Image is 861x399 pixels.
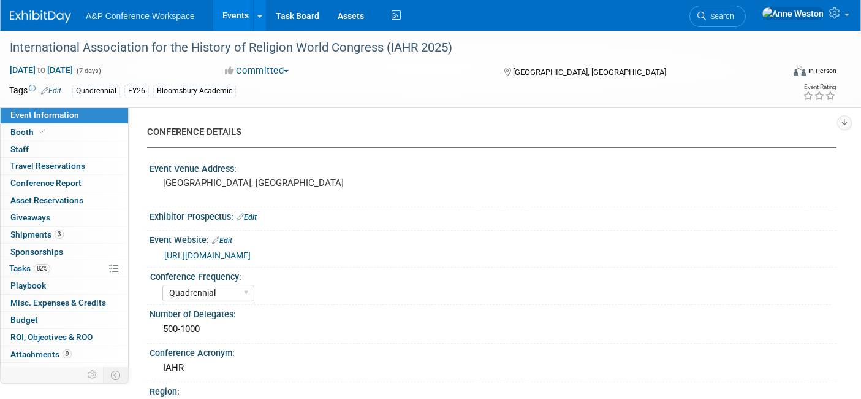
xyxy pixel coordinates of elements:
a: Misc. Expenses & Credits [1,295,128,311]
div: FY26 [124,85,149,98]
span: ROI, Objectives & ROO [10,332,93,342]
a: Budget [1,312,128,328]
span: Search [706,12,734,21]
a: Staff [1,141,128,158]
a: Edit [237,213,257,222]
span: to [36,65,47,75]
a: Event Information [1,107,128,123]
span: Event Information [10,110,79,120]
div: Conference Acronym: [150,344,836,359]
span: Attachments [10,349,72,359]
a: Giveaways [1,209,128,226]
a: Attachments9 [1,346,128,363]
span: A&P Conference Workspace [86,11,195,21]
span: [DATE] [DATE] [9,64,74,76]
div: Number of Delegates: [150,305,836,320]
span: Budget [10,315,38,325]
div: Bloomsbury Academic [153,85,236,98]
a: [URL][DOMAIN_NAME] [164,250,251,260]
span: Tasks [9,263,50,273]
a: Edit [212,236,232,245]
span: Travel Reservations [10,161,85,171]
span: Shipments [10,230,64,239]
pre: [GEOGRAPHIC_DATA], [GEOGRAPHIC_DATA] [163,177,422,188]
div: Event Venue Address: [150,160,836,175]
a: ROI, Objectives & ROO [1,329,128,346]
td: Tags [9,84,61,98]
span: Sponsorships [10,247,63,257]
a: more [1,363,128,379]
a: Booth [1,124,128,141]
span: [GEOGRAPHIC_DATA], [GEOGRAPHIC_DATA] [513,68,666,77]
td: Toggle Event Tabs [104,367,129,383]
div: Region: [150,382,836,398]
div: Exhibitor Prospectus: [150,207,836,223]
img: Anne Weston [762,7,824,20]
a: Travel Reservations [1,158,128,174]
div: Quadrennial [72,85,120,98]
span: (7 days) [75,67,101,75]
div: 500-1000 [159,320,827,339]
a: Shipments3 [1,227,128,243]
img: ExhibitDay [10,10,71,23]
div: In-Person [808,66,836,76]
a: Edit [41,87,61,95]
span: 82% [34,264,50,273]
a: Conference Report [1,175,128,192]
img: Format-Inperson.png [794,66,806,76]
span: Asset Reservations [10,195,83,205]
a: Asset Reservations [1,192,128,209]
a: Playbook [1,277,128,294]
a: Sponsorships [1,244,128,260]
div: CONFERENCE DETAILS [147,126,827,139]
td: Personalize Event Tab Strip [82,367,104,383]
button: Committed [221,64,294,77]
div: Conference Frequency: [150,268,831,283]
a: Tasks82% [1,260,128,277]
span: Staff [10,144,29,154]
span: 3 [55,230,64,239]
div: Event Website: [150,231,836,247]
div: Event Format [714,64,836,82]
span: Misc. Expenses & Credits [10,298,106,308]
div: Event Rating [803,84,836,90]
span: Playbook [10,281,46,290]
div: International Association for the History of Religion World Congress (IAHR 2025) [6,37,766,59]
span: Conference Report [10,178,82,188]
i: Booth reservation complete [39,128,45,135]
div: IAHR [159,358,827,378]
span: 9 [63,349,72,358]
span: Giveaways [10,212,50,222]
a: Search [689,6,746,27]
span: Booth [10,127,48,137]
span: more [8,366,28,376]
